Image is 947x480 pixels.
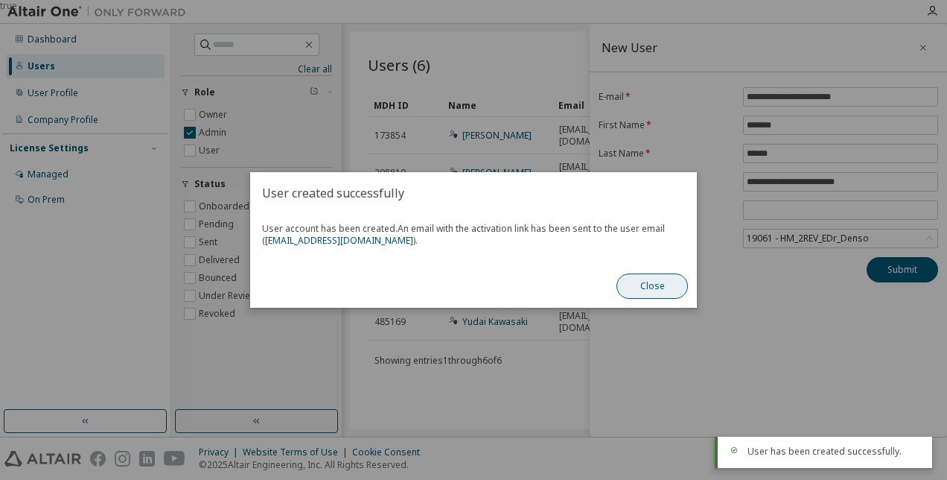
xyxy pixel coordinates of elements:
[265,234,413,247] a: [EMAIL_ADDRESS][DOMAIN_NAME]
[262,223,685,247] span: User account has been created.
[262,222,665,247] span: An email with the activation link has been sent to the user email ( ).
[616,274,688,299] button: Close
[747,446,920,458] div: User has been created successfully.
[250,172,697,214] h2: User created successfully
